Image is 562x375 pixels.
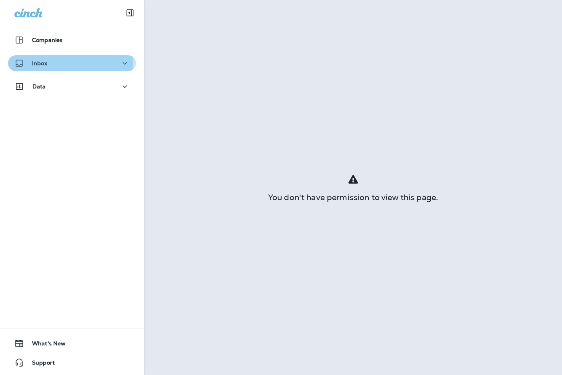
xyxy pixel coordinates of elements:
[8,78,136,94] button: Data
[32,60,47,66] p: Inbox
[8,32,136,48] button: Companies
[144,194,562,201] div: You don't have permission to view this page.
[8,55,136,71] button: Inbox
[32,37,62,43] p: Companies
[8,355,136,371] button: Support
[24,359,55,369] span: Support
[8,335,136,351] button: What's New
[119,5,141,21] button: Collapse Sidebar
[24,340,66,350] span: What's New
[32,83,46,90] p: Data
